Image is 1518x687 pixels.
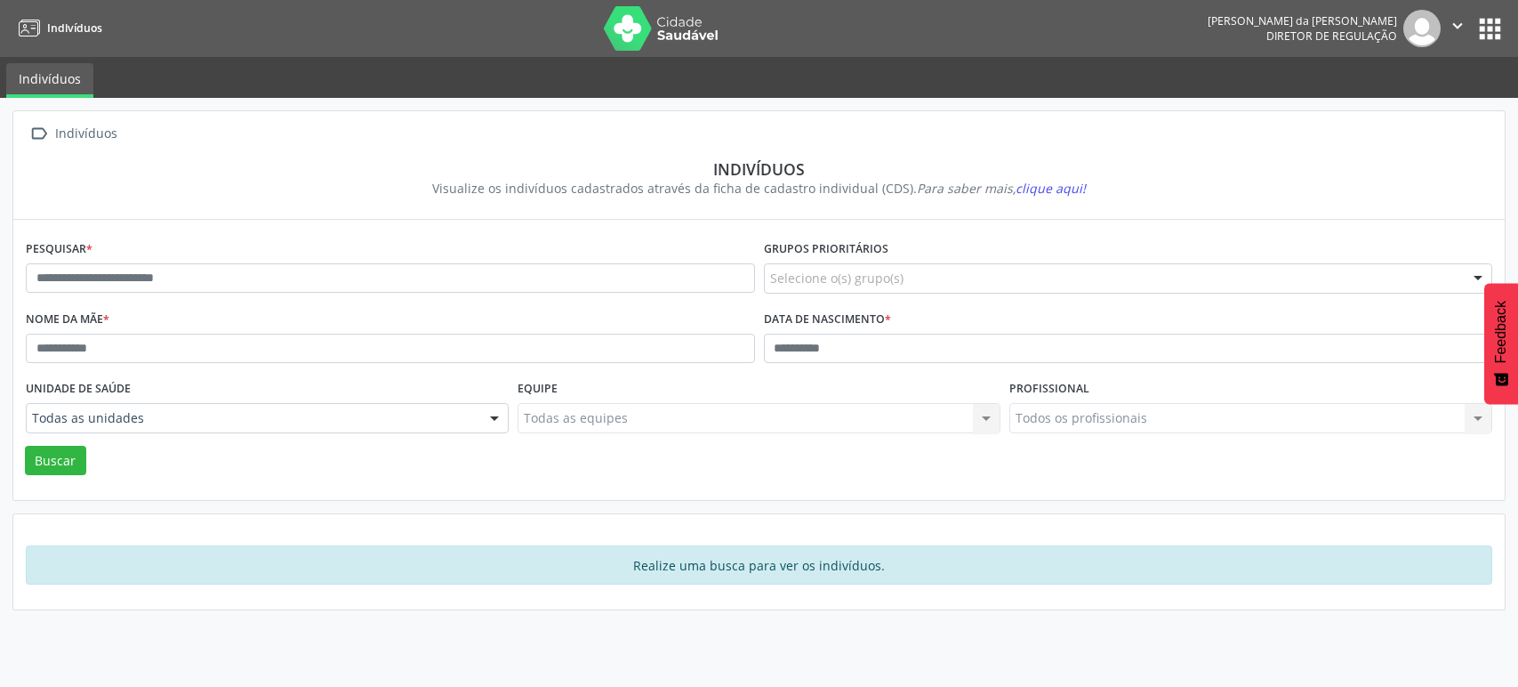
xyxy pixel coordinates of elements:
span: Feedback [1493,301,1509,363]
label: Data de nascimento [764,306,891,334]
img: img [1403,10,1441,47]
i:  [1448,16,1467,36]
label: Profissional [1009,376,1089,403]
span: clique aqui! [1016,180,1086,197]
label: Unidade de saúde [26,376,131,403]
label: Nome da mãe [26,306,109,334]
div: [PERSON_NAME] da [PERSON_NAME] [1208,13,1397,28]
button: apps [1474,13,1506,44]
a: Indivíduos [12,13,102,43]
span: Indivíduos [47,20,102,36]
label: Grupos prioritários [764,236,888,263]
a: Indivíduos [6,63,93,98]
div: Visualize os indivíduos cadastrados através da ficha de cadastro individual (CDS). [38,179,1480,198]
a:  Indivíduos [26,121,120,147]
button: Buscar [25,446,86,476]
span: Selecione o(s) grupo(s) [770,269,904,287]
label: Equipe [518,376,558,403]
label: Pesquisar [26,236,92,263]
span: Diretor de regulação [1266,28,1397,44]
i: Para saber mais, [917,180,1086,197]
i:  [26,121,52,147]
div: Indivíduos [52,121,120,147]
div: Indivíduos [38,159,1480,179]
button: Feedback - Mostrar pesquisa [1484,283,1518,404]
div: Realize uma busca para ver os indivíduos. [26,546,1492,585]
span: Todas as unidades [32,409,472,427]
button:  [1441,10,1474,47]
